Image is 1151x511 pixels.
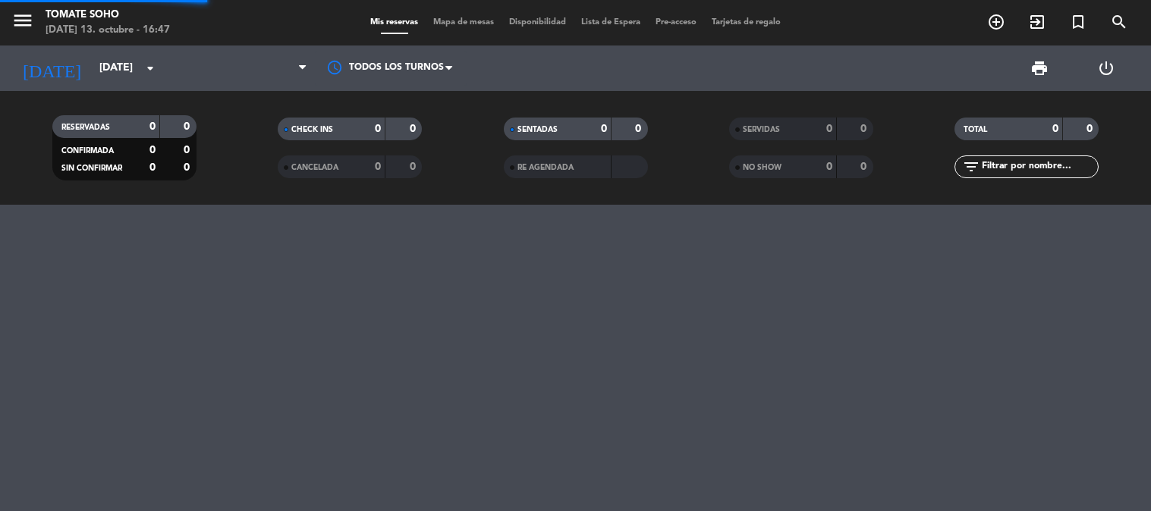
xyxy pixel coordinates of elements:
[1073,45,1140,91] div: LOG OUT
[11,9,34,32] i: menu
[980,158,1098,175] input: Filtrar por nombre...
[1052,124,1058,134] strong: 0
[141,59,159,77] i: arrow_drop_down
[1097,59,1115,77] i: power_settings_new
[962,158,980,176] i: filter_list
[149,145,156,155] strong: 0
[61,147,114,155] span: CONFIRMADA
[149,121,156,132] strong: 0
[46,23,170,38] div: [DATE] 13. octubre - 16:47
[184,145,193,155] strong: 0
[426,18,502,27] span: Mapa de mesas
[61,165,122,172] span: SIN CONFIRMAR
[517,126,558,133] span: SENTADAS
[502,18,574,27] span: Disponibilidad
[743,164,781,171] span: NO SHOW
[860,161,870,172] strong: 0
[184,121,193,132] strong: 0
[704,18,788,27] span: Tarjetas de regalo
[61,124,110,131] span: RESERVADAS
[1110,13,1128,31] i: search
[291,126,333,133] span: CHECK INS
[1087,124,1096,134] strong: 0
[987,13,1005,31] i: add_circle_outline
[1030,59,1049,77] span: print
[601,124,607,134] strong: 0
[11,9,34,37] button: menu
[46,8,170,23] div: Tomate Soho
[184,162,193,173] strong: 0
[291,164,338,171] span: CANCELADA
[410,161,419,172] strong: 0
[375,124,381,134] strong: 0
[517,164,574,171] span: RE AGENDADA
[363,18,426,27] span: Mis reservas
[149,162,156,173] strong: 0
[648,18,704,27] span: Pre-acceso
[1069,13,1087,31] i: turned_in_not
[635,124,644,134] strong: 0
[743,126,780,133] span: SERVIDAS
[375,161,381,172] strong: 0
[964,126,987,133] span: TOTAL
[11,52,92,85] i: [DATE]
[410,124,419,134] strong: 0
[574,18,648,27] span: Lista de Espera
[826,124,832,134] strong: 0
[826,161,832,172] strong: 0
[1028,13,1046,31] i: exit_to_app
[860,124,870,134] strong: 0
